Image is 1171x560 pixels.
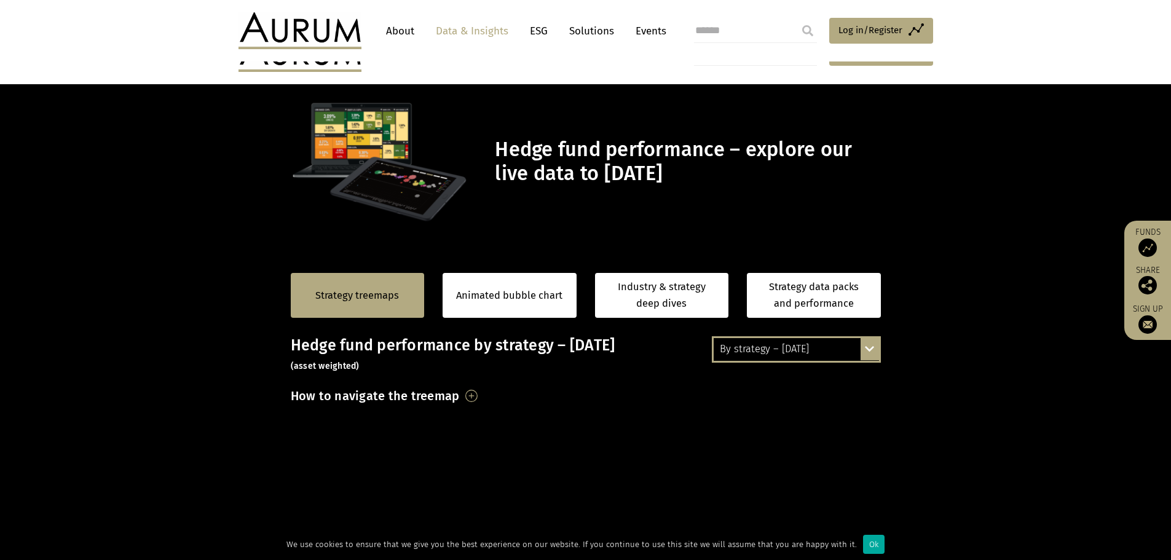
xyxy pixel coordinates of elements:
a: Industry & strategy deep dives [595,273,729,318]
h3: Hedge fund performance by strategy – [DATE] [291,336,881,373]
input: Submit [795,18,820,43]
img: Access Funds [1138,239,1157,257]
span: Log in/Register [838,23,902,37]
a: About [380,20,420,42]
div: Ok [863,535,885,554]
a: Data & Insights [430,20,515,42]
div: Share [1130,266,1165,294]
a: Sign up [1130,304,1165,334]
div: By strategy – [DATE] [714,338,879,360]
a: Animated bubble chart [456,288,562,304]
a: Events [629,20,666,42]
small: (asset weighted) [291,361,360,371]
img: Aurum [239,12,361,49]
a: Strategy treemaps [315,288,399,304]
a: ESG [524,20,554,42]
a: Strategy data packs and performance [747,273,881,318]
img: Share this post [1138,276,1157,294]
a: Log in/Register [829,18,933,44]
a: Solutions [563,20,620,42]
img: Sign up to our newsletter [1138,315,1157,334]
h3: How to navigate the treemap [291,385,460,406]
a: Funds [1130,227,1165,257]
h1: Hedge fund performance – explore our live data to [DATE] [495,138,877,186]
